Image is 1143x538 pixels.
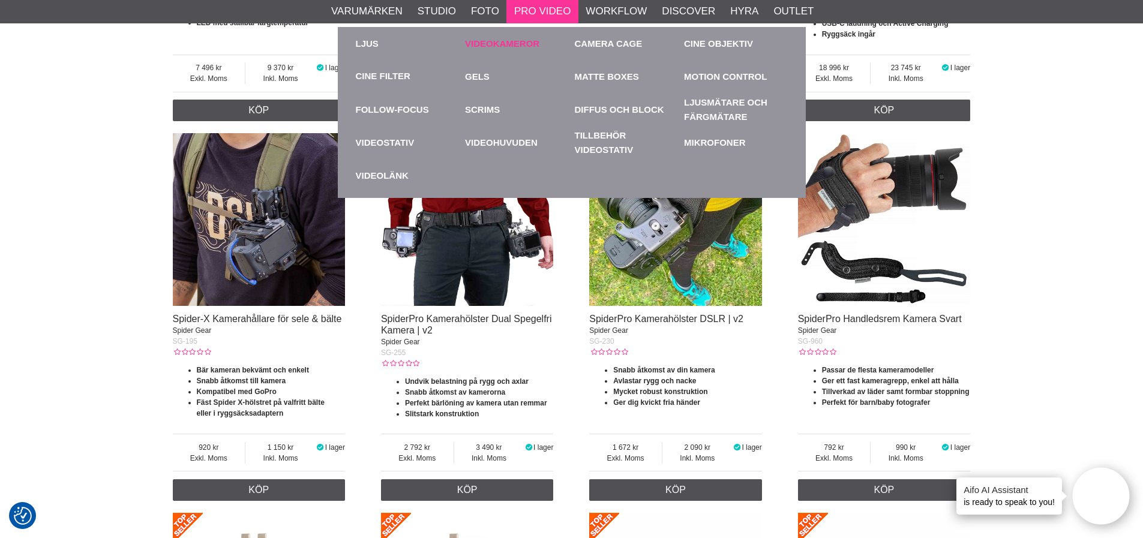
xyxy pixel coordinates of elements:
span: 920 [173,442,245,453]
div: Kundbetyg: 0 [589,347,628,357]
strong: Bär kameran bekvämt och enkelt [197,366,309,374]
span: Inkl. Moms [662,453,733,464]
strong: Kompatibel med GoPro [197,387,277,396]
strong: eller i ryggsäcksadaptern [197,409,284,417]
a: Scrims [465,93,569,126]
img: SpiderPro Handledsrem Kamera Svart [798,133,971,306]
strong: Passar de flesta kameramodeller [822,366,934,374]
strong: Snabb åtkomst till kamera [197,377,286,385]
a: SpiderPro Kamerahölster DSLR | v2 [589,314,743,324]
h4: Aifo AI Assistant [964,483,1055,496]
strong: Avlastar rygg och nacke [613,377,696,385]
span: 990 [871,442,941,453]
a: Köp [173,479,346,501]
a: Varumärken [331,4,403,19]
span: Inkl. Moms [871,73,941,84]
i: I lager [941,64,950,72]
i: I lager [316,443,325,452]
a: Pro Video [514,4,571,19]
a: Gels [465,60,569,93]
a: Köp [798,100,971,121]
strong: Perfekt bärlöning av kamera utan remmar [405,399,547,407]
span: 23 745 [871,62,941,73]
strong: Slitstark konstruktion [405,410,479,418]
a: Köp [589,479,762,501]
span: 2 090 [662,442,733,453]
strong: Snabb åtkomst av din kamera [613,366,715,374]
span: Inkl. Moms [871,453,941,464]
span: SG-960 [798,337,823,345]
span: 7 496 [173,62,245,73]
a: Köp [173,100,346,121]
strong: Snabb åtkomst av kamerorna [405,388,505,396]
span: Exkl. Moms [589,453,662,464]
a: Köp [798,479,971,501]
a: Hyra [730,4,758,19]
span: I lager [533,443,553,452]
div: is ready to speak to you! [956,477,1062,515]
div: Kundbetyg: 0 [381,358,419,369]
a: Tillbehör Videostativ [575,126,679,159]
strong: Ger ett fast kameragrepp, enkel att hålla [822,377,959,385]
div: Kundbetyg: 0 [173,347,211,357]
span: Exkl. Moms [381,453,454,464]
span: SG-255 [381,348,406,357]
span: Inkl. Moms [245,453,316,464]
a: Cine Objektiv [684,27,788,60]
i: I lager [524,443,533,452]
strong: Mycket robust konstruktion [613,387,707,396]
span: I lager [325,443,345,452]
a: Videohuvuden [465,126,569,159]
a: Studio [418,4,456,19]
a: Mikrofoner [684,126,788,159]
strong: Ger dig kvickt fria händer [613,398,700,407]
a: Diffus och Block [575,93,679,126]
div: Kundbetyg: 0 [798,347,836,357]
a: Videokameror [465,27,569,60]
span: Spider Gear [589,326,628,335]
i: I lager [941,443,950,452]
span: I lager [950,443,970,452]
span: Spider Gear [173,326,212,335]
strong: Tillverkad av läder samt formbar stoppning [822,387,970,396]
a: Cine Filter [356,70,410,83]
a: Discover [662,4,715,19]
span: 18 996 [798,62,871,73]
span: SG-195 [173,337,197,345]
strong: Perfekt för barn/baby fotografer [822,398,931,407]
a: Foto [471,4,499,19]
span: Exkl. Moms [798,453,871,464]
span: Inkl. Moms [454,453,524,464]
span: Exkl. Moms [173,73,245,84]
a: Köp [381,479,554,501]
a: Follow-Focus [356,93,460,126]
span: I lager [742,443,761,452]
span: SG-230 [589,337,614,345]
strong: Fäst Spider X-hölstret på valfritt bälte [197,398,325,407]
a: Workflow [586,4,647,19]
a: SpiderPro Kamerahölster Dual Spegelfri Kamera | v2 [381,314,552,335]
span: Spider Gear [798,326,837,335]
a: Ljus [356,27,460,60]
span: Exkl. Moms [798,73,871,84]
span: 3 490 [454,442,524,453]
a: Matte Boxes [575,60,679,93]
strong: USB-C laddning och Active Charging [822,19,949,28]
img: Revisit consent button [14,507,32,525]
span: 2 792 [381,442,454,453]
span: Exkl. Moms [173,453,245,464]
button: Samtyckesinställningar [14,505,32,527]
a: Camera Cage [575,27,679,60]
img: SpiderPro Kamerahölster DSLR | v2 [589,133,762,306]
a: Videolänk [356,159,460,192]
strong: Undvik belastning på rygg och axlar [405,377,529,386]
a: SpiderPro Handledsrem Kamera Svart [798,314,962,324]
i: I lager [733,443,742,452]
a: Videostativ [356,126,460,159]
span: Spider Gear [381,338,420,346]
span: I lager [950,64,970,72]
strong: Ryggsäck ingår [822,30,875,38]
img: SpiderPro Kamerahölster Dual Spegelfri Kamera | v2 [381,133,554,306]
span: 1 150 [245,442,316,453]
a: Outlet [773,4,814,19]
